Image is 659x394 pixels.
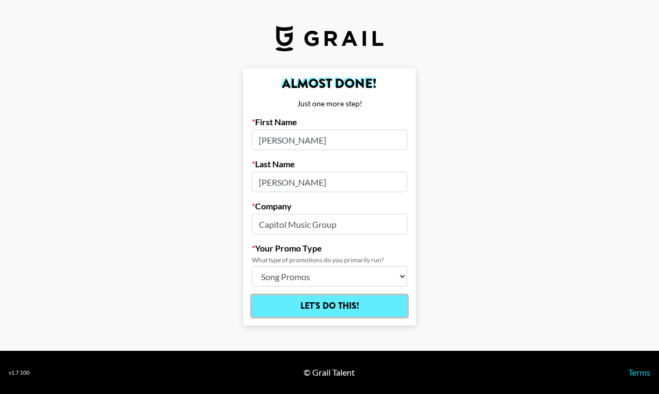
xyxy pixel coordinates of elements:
label: Your Promo Type [252,243,407,254]
div: Just one more step! [252,99,407,108]
label: Last Name [252,159,407,169]
input: First Name [252,130,407,150]
h2: Almost Done! [252,77,407,90]
input: Let's Do This! [252,295,407,317]
div: What type of promotions do you primarily run? [252,256,407,264]
input: Company [252,214,407,234]
a: Terms [628,367,650,377]
label: First Name [252,117,407,127]
input: Last Name [252,172,407,192]
div: v 1.7.100 [9,369,30,376]
div: © Grail Talent [304,367,355,378]
img: Grail Talent Logo [276,25,383,51]
label: Company [252,201,407,212]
